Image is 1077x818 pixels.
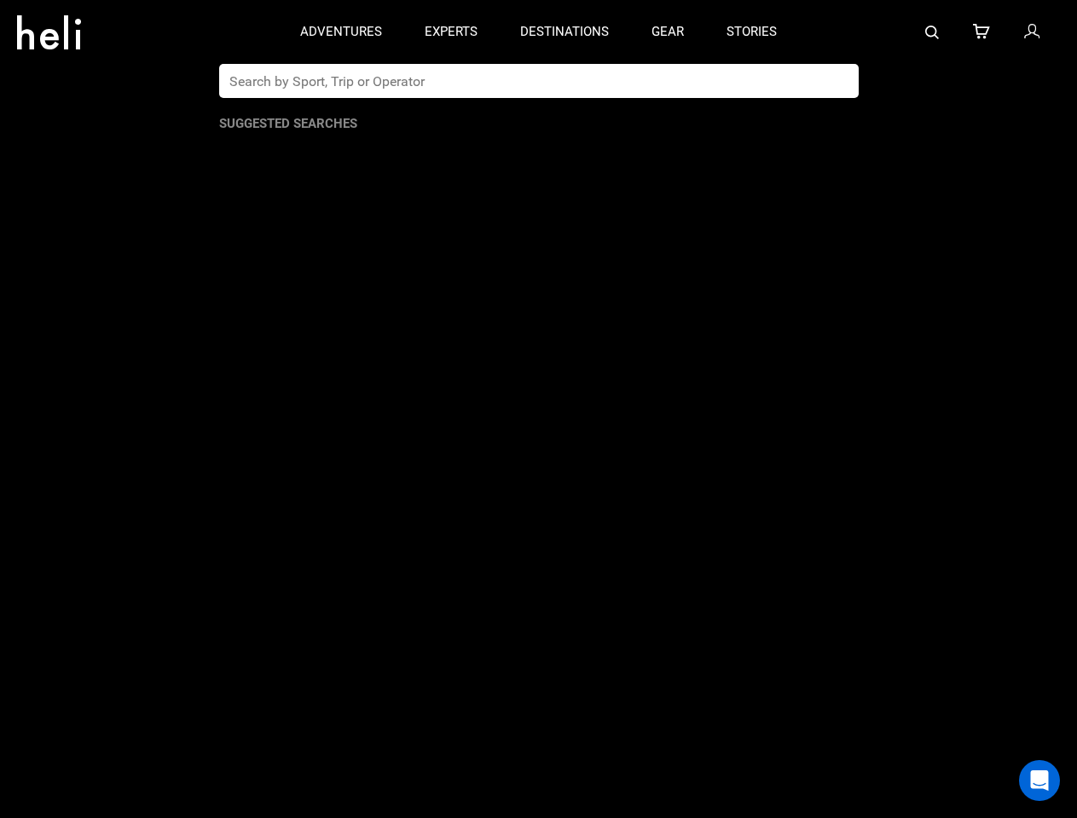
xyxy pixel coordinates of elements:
[520,23,609,41] p: destinations
[219,115,859,133] p: Suggested Searches
[219,64,824,98] input: Search by Sport, Trip or Operator
[425,23,478,41] p: experts
[925,26,939,39] img: search-bar-icon.svg
[1019,760,1060,801] div: Open Intercom Messenger
[300,23,382,41] p: adventures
